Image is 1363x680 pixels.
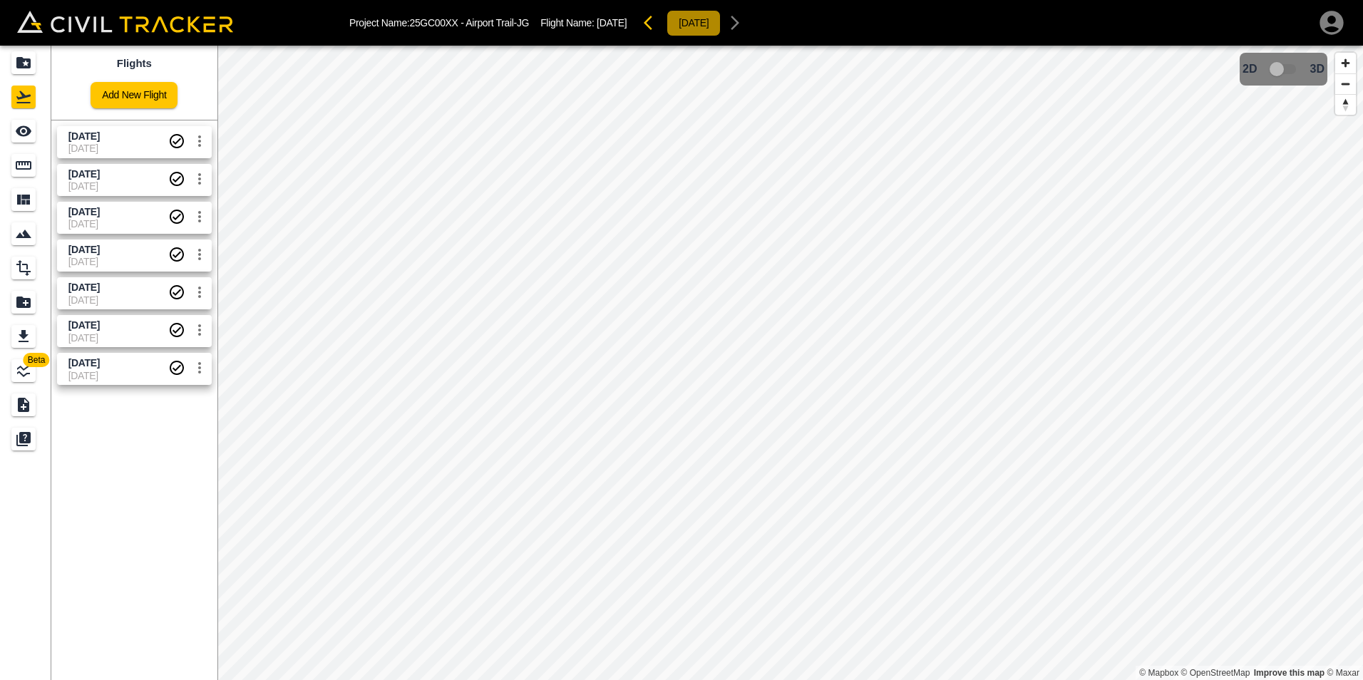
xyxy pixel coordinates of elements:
button: [DATE] [667,10,721,36]
a: Mapbox [1139,668,1178,678]
span: 3D [1310,63,1325,76]
p: Project Name: 25GC00XX - Airport Trail-JG [349,17,529,29]
img: Civil Tracker [17,11,233,33]
a: OpenStreetMap [1181,668,1250,678]
button: Reset bearing to north [1335,94,1356,115]
a: Maxar [1327,668,1359,678]
a: Map feedback [1254,668,1325,678]
span: 2D [1243,63,1257,76]
p: Flight Name: [540,17,627,29]
button: Zoom out [1335,73,1356,94]
button: Zoom in [1335,53,1356,73]
span: 3D model not uploaded yet [1263,56,1305,83]
span: [DATE] [597,17,627,29]
canvas: Map [217,46,1363,680]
